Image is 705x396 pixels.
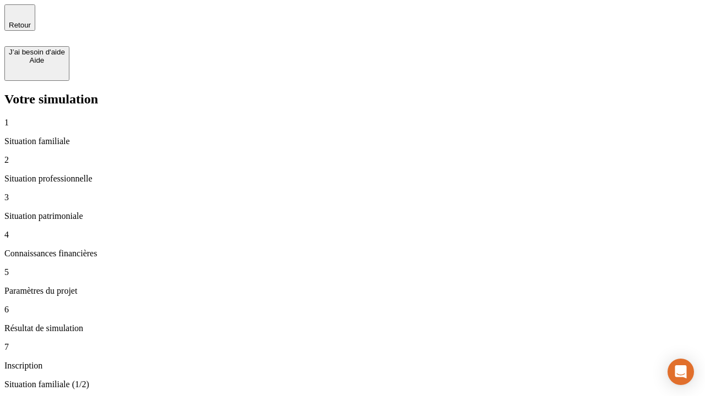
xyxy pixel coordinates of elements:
[9,48,65,56] div: J’ai besoin d'aide
[9,56,65,64] div: Aide
[4,4,35,31] button: Retour
[4,267,701,277] p: 5
[9,21,31,29] span: Retour
[4,286,701,296] p: Paramètres du projet
[4,193,701,202] p: 3
[4,155,701,165] p: 2
[4,136,701,146] p: Situation familiale
[668,359,694,385] div: Open Intercom Messenger
[4,380,701,389] p: Situation familiale (1/2)
[4,361,701,371] p: Inscription
[4,118,701,128] p: 1
[4,323,701,333] p: Résultat de simulation
[4,92,701,107] h2: Votre simulation
[4,230,701,240] p: 4
[4,249,701,258] p: Connaissances financières
[4,305,701,315] p: 6
[4,342,701,352] p: 7
[4,46,69,81] button: J’ai besoin d'aideAide
[4,174,701,184] p: Situation professionnelle
[4,211,701,221] p: Situation patrimoniale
